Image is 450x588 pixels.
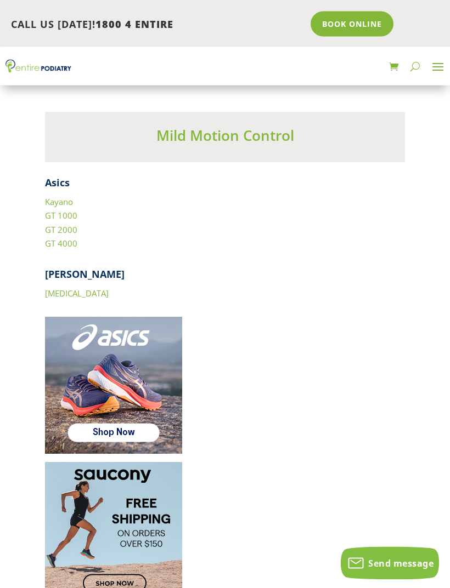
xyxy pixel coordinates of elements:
[45,238,77,249] a: GT 4000
[368,557,434,569] span: Send message
[11,18,303,32] p: CALL US [DATE]!
[45,225,77,236] a: GT 2000
[45,268,125,281] strong: [PERSON_NAME]
[45,197,73,208] a: Kayano
[45,176,70,190] strong: Asics
[311,12,393,37] a: Book Online
[45,288,109,299] a: [MEDICAL_DATA]
[45,210,77,221] a: GT 1000
[45,126,405,151] h3: Mild Motion Control
[341,547,439,580] button: Send message
[95,18,173,31] span: 1800 4 ENTIRE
